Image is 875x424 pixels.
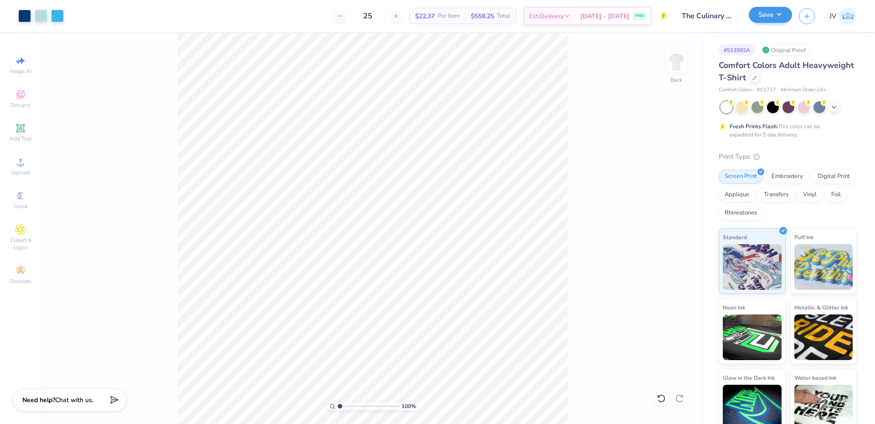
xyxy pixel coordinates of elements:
span: Est. Delivery [529,11,564,21]
span: Upload [11,169,30,176]
span: Comfort Colors Adult Heavyweight T-Shirt [719,60,854,83]
span: JV [829,11,837,21]
span: $22.37 [415,11,435,21]
span: Standard [723,232,747,242]
img: Jo Vincent [839,7,857,25]
div: Digital Print [812,170,856,183]
strong: Need help? [22,396,55,404]
img: Metallic & Glitter Ink [794,314,853,360]
div: This color can be expedited for 5 day delivery. [730,122,842,139]
span: Water based Ink [794,373,836,382]
img: Back [667,53,685,71]
span: [DATE] - [DATE] [580,11,629,21]
button: Save [749,7,792,23]
span: Chat with us. [55,396,93,404]
span: Neon Ink [723,303,745,312]
div: Rhinestones [719,206,763,220]
div: Vinyl [797,188,823,202]
div: # 513592A [719,44,755,56]
span: $559.25 [471,11,494,21]
img: Standard [723,244,782,290]
span: 100 % [401,402,416,410]
span: Designs [10,101,31,109]
div: Back [670,76,682,84]
span: Puff Ink [794,232,813,242]
span: Image AI [10,68,31,75]
input: – – [350,8,386,24]
span: FREE [635,13,644,19]
div: Screen Print [719,170,763,183]
span: Comfort Colors [719,86,752,94]
img: Neon Ink [723,314,782,360]
div: Applique [719,188,755,202]
img: Puff Ink [794,244,853,290]
span: Per Item [437,11,460,21]
div: Original Proof [760,44,811,56]
a: JV [829,7,857,25]
div: Transfers [758,188,794,202]
div: Print Type [719,152,857,162]
span: Minimum Order: 24 + [781,86,826,94]
span: Decorate [10,277,31,285]
input: Untitled Design [675,7,742,25]
span: Greek [14,203,28,210]
div: Foil [825,188,847,202]
span: Total [497,11,510,21]
span: Metallic & Glitter Ink [794,303,848,312]
strong: Fresh Prints Flash: [730,123,778,130]
span: Clipart & logos [5,236,36,251]
span: # C1717 [757,86,776,94]
span: Glow in the Dark Ink [723,373,775,382]
span: Add Text [10,135,31,142]
div: Embroidery [766,170,809,183]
